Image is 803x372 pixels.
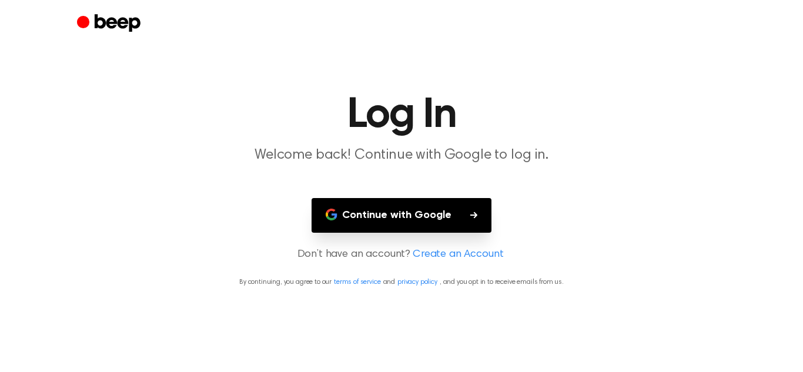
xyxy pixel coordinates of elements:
a: terms of service [334,279,380,286]
p: Don’t have an account? [14,247,789,263]
a: Beep [77,12,143,35]
a: Create an Account [413,247,503,263]
p: Welcome back! Continue with Google to log in. [176,146,627,165]
h1: Log In [101,94,702,136]
button: Continue with Google [312,198,491,233]
a: privacy policy [397,279,437,286]
p: By continuing, you agree to our and , and you opt in to receive emails from us. [14,277,789,287]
